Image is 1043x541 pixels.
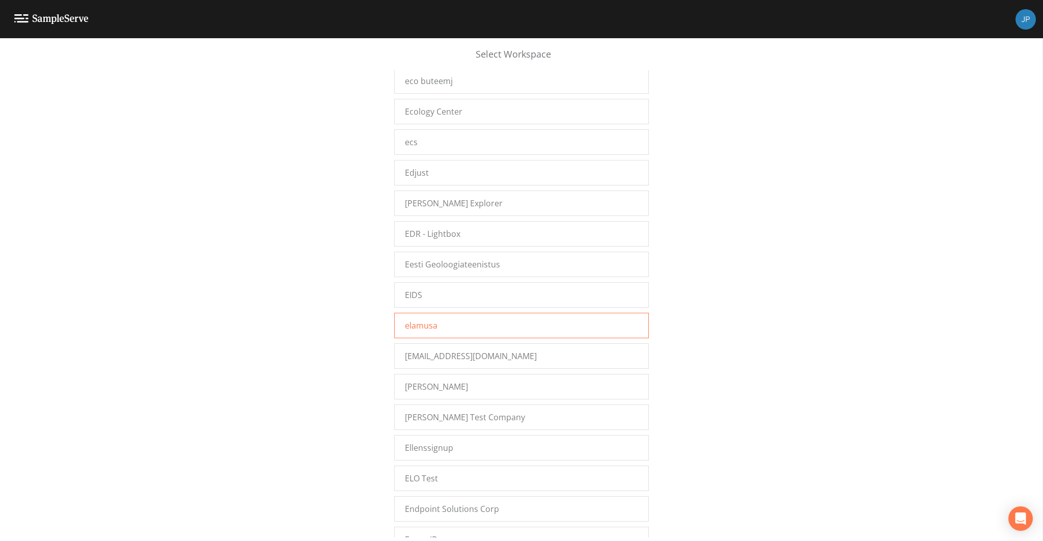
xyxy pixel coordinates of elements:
span: eco buteemj [405,75,453,87]
span: Endpoint Solutions Corp [405,503,499,515]
a: [EMAIL_ADDRESS][DOMAIN_NAME] [394,343,649,369]
a: Ecology Center [394,99,649,124]
a: [PERSON_NAME] Test Company [394,404,649,430]
span: [PERSON_NAME] Test Company [405,411,525,423]
span: EDR - Lightbox [405,228,460,240]
a: [PERSON_NAME] [394,374,649,399]
a: eco buteemj [394,68,649,94]
span: Eesti Geoloogiateenistus [405,258,500,270]
span: [EMAIL_ADDRESS][DOMAIN_NAME] [405,350,537,362]
img: logo [14,14,89,24]
span: [PERSON_NAME] Explorer [405,197,503,209]
span: EIDS [405,289,422,301]
a: [PERSON_NAME] Explorer [394,191,649,216]
span: [PERSON_NAME] [405,381,468,393]
img: 41241ef155101aa6d92a04480b0d0000 [1015,9,1036,30]
a: EIDS [394,282,649,308]
a: Edjust [394,160,649,185]
span: Ecology Center [405,105,462,118]
a: ELO Test [394,466,649,491]
div: Select Workspace [394,47,649,70]
a: EDR - Lightbox [394,221,649,247]
a: Eesti Geoloogiateenistus [394,252,649,277]
span: Edjust [405,167,429,179]
a: elamusa [394,313,649,338]
span: elamusa [405,319,437,332]
a: Ellenssignup [394,435,649,461]
span: ELO Test [405,472,438,484]
div: Open Intercom Messenger [1008,506,1033,531]
span: Ellenssignup [405,442,453,454]
a: Endpoint Solutions Corp [394,496,649,522]
a: ecs [394,129,649,155]
span: ecs [405,136,418,148]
